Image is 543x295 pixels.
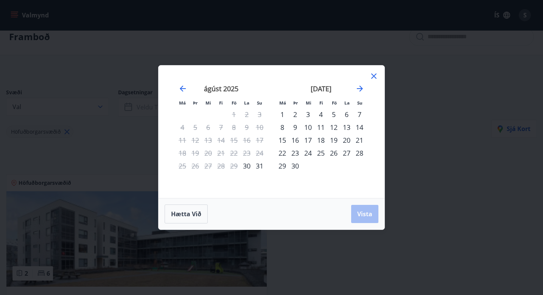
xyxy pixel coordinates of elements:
td: Choose miðvikudagur, 10. september 2025 as your check-in date. It’s available. [302,121,314,134]
td: Not available. sunnudagur, 3. ágúst 2025 [253,108,266,121]
div: 25 [314,147,327,159]
td: Choose laugardagur, 13. september 2025 as your check-in date. It’s available. [340,121,353,134]
button: Hætta við [165,204,208,223]
td: Not available. þriðjudagur, 12. ágúst 2025 [189,134,202,147]
td: Choose föstudagur, 19. september 2025 as your check-in date. It’s available. [327,134,340,147]
div: 31 [253,159,266,172]
div: 1 [276,108,289,121]
td: Choose laugardagur, 30. ágúst 2025 as your check-in date. It’s available. [240,159,253,172]
small: Su [257,100,262,106]
div: 29 [276,159,289,172]
div: 14 [353,121,366,134]
td: Choose þriðjudagur, 9. september 2025 as your check-in date. It’s available. [289,121,302,134]
td: Choose fimmtudagur, 11. september 2025 as your check-in date. It’s available. [314,121,327,134]
td: Choose mánudagur, 29. september 2025 as your check-in date. It’s available. [276,159,289,172]
small: La [244,100,249,106]
div: 12 [327,121,340,134]
div: 24 [302,147,314,159]
span: Hætta við [171,210,201,218]
td: Choose föstudagur, 5. september 2025 as your check-in date. It’s available. [327,108,340,121]
td: Choose sunnudagur, 31. ágúst 2025 as your check-in date. It’s available. [253,159,266,172]
small: Mi [205,100,211,106]
small: La [344,100,350,106]
td: Choose þriðjudagur, 30. september 2025 as your check-in date. It’s available. [289,159,302,172]
div: 16 [289,134,302,147]
div: 6 [340,108,353,121]
td: Not available. miðvikudagur, 6. ágúst 2025 [202,121,215,134]
div: Move forward to switch to the next month. [355,84,364,93]
td: Not available. föstudagur, 22. ágúst 2025 [227,147,240,159]
div: 11 [314,121,327,134]
td: Choose mánudagur, 8. september 2025 as your check-in date. It’s available. [276,121,289,134]
td: Choose fimmtudagur, 25. september 2025 as your check-in date. It’s available. [314,147,327,159]
td: Not available. sunnudagur, 10. ágúst 2025 [253,121,266,134]
td: Not available. föstudagur, 1. ágúst 2025 [227,108,240,121]
div: 30 [289,159,302,172]
div: 26 [327,147,340,159]
div: 9 [289,121,302,134]
small: Má [279,100,286,106]
td: Choose þriðjudagur, 16. september 2025 as your check-in date. It’s available. [289,134,302,147]
small: Þr [293,100,298,106]
strong: [DATE] [311,84,331,93]
td: Not available. þriðjudagur, 19. ágúst 2025 [189,147,202,159]
td: Choose sunnudagur, 21. september 2025 as your check-in date. It’s available. [353,134,366,147]
div: 15 [276,134,289,147]
div: Move backward to switch to the previous month. [178,84,187,93]
div: 18 [314,134,327,147]
div: Calendar [168,75,375,189]
td: Not available. fimmtudagur, 14. ágúst 2025 [215,134,227,147]
small: Mi [306,100,311,106]
small: Fi [319,100,323,106]
div: 27 [340,147,353,159]
td: Choose mánudagur, 22. september 2025 as your check-in date. It’s available. [276,147,289,159]
div: 17 [302,134,314,147]
td: Not available. miðvikudagur, 20. ágúst 2025 [202,147,215,159]
td: Not available. miðvikudagur, 27. ágúst 2025 [202,159,215,172]
small: Fi [219,100,223,106]
div: 7 [353,108,366,121]
div: 4 [314,108,327,121]
td: Not available. sunnudagur, 24. ágúst 2025 [253,147,266,159]
td: Choose föstudagur, 26. september 2025 as your check-in date. It’s available. [327,147,340,159]
td: Not available. föstudagur, 8. ágúst 2025 [227,121,240,134]
div: 30 [240,159,253,172]
small: Su [357,100,363,106]
small: Fö [232,100,236,106]
td: Choose laugardagur, 27. september 2025 as your check-in date. It’s available. [340,147,353,159]
td: Not available. föstudagur, 15. ágúst 2025 [227,134,240,147]
td: Choose laugardagur, 20. september 2025 as your check-in date. It’s available. [340,134,353,147]
td: Choose laugardagur, 6. september 2025 as your check-in date. It’s available. [340,108,353,121]
div: 8 [276,121,289,134]
td: Choose föstudagur, 12. september 2025 as your check-in date. It’s available. [327,121,340,134]
td: Choose sunnudagur, 28. september 2025 as your check-in date. It’s available. [353,147,366,159]
td: Not available. mánudagur, 25. ágúst 2025 [176,159,189,172]
div: 23 [289,147,302,159]
td: Choose miðvikudagur, 3. september 2025 as your check-in date. It’s available. [302,108,314,121]
td: Not available. laugardagur, 9. ágúst 2025 [240,121,253,134]
td: Choose þriðjudagur, 23. september 2025 as your check-in date. It’s available. [289,147,302,159]
div: 20 [340,134,353,147]
td: Not available. laugardagur, 2. ágúst 2025 [240,108,253,121]
td: Choose sunnudagur, 7. september 2025 as your check-in date. It’s available. [353,108,366,121]
strong: ágúst 2025 [204,84,238,93]
small: Fö [332,100,337,106]
div: 22 [276,147,289,159]
td: Not available. fimmtudagur, 7. ágúst 2025 [215,121,227,134]
div: 2 [289,108,302,121]
div: 10 [302,121,314,134]
small: Má [179,100,186,106]
td: Not available. laugardagur, 16. ágúst 2025 [240,134,253,147]
td: Choose þriðjudagur, 2. september 2025 as your check-in date. It’s available. [289,108,302,121]
td: Not available. fimmtudagur, 21. ágúst 2025 [215,147,227,159]
div: 19 [327,134,340,147]
td: Not available. fimmtudagur, 28. ágúst 2025 [215,159,227,172]
td: Choose mánudagur, 1. september 2025 as your check-in date. It’s available. [276,108,289,121]
td: Not available. þriðjudagur, 26. ágúst 2025 [189,159,202,172]
div: 21 [353,134,366,147]
small: Þr [193,100,198,106]
td: Not available. miðvikudagur, 13. ágúst 2025 [202,134,215,147]
td: Choose mánudagur, 15. september 2025 as your check-in date. It’s available. [276,134,289,147]
td: Choose fimmtudagur, 18. september 2025 as your check-in date. It’s available. [314,134,327,147]
td: Choose miðvikudagur, 24. september 2025 as your check-in date. It’s available. [302,147,314,159]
